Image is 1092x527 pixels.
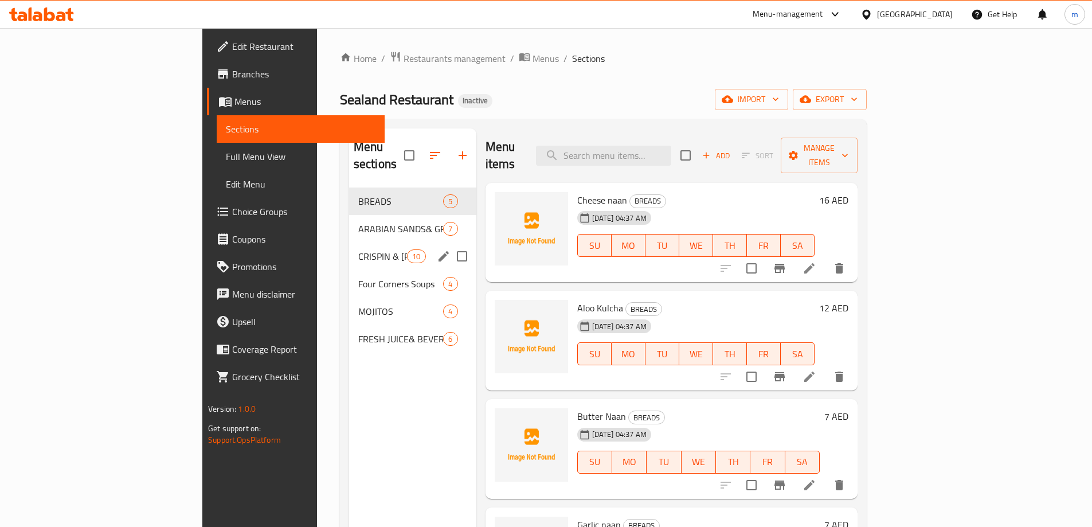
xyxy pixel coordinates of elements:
span: 4 [444,279,457,290]
span: WE [684,237,709,254]
span: [DATE] 04:37 AM [588,429,651,440]
span: FR [755,454,780,470]
button: MO [612,342,645,365]
span: Four Corners Soups [358,277,444,291]
button: MO [612,451,647,474]
button: WE [682,451,716,474]
span: Promotions [232,260,375,274]
h2: Menu items [486,138,522,173]
button: Branch-specific-item [766,255,793,282]
span: WE [684,346,709,362]
div: items [443,222,457,236]
span: export [802,92,858,107]
input: search [536,146,671,166]
span: TU [651,454,676,470]
li: / [563,52,567,65]
span: 4 [444,306,457,317]
div: ARABIAN SANDS& GREENS7 [349,215,476,243]
h6: 12 AED [819,300,848,316]
button: FR [750,451,785,474]
div: Four Corners Soups4 [349,270,476,298]
div: CRISPIN & LUCIAN BITES [358,249,407,263]
span: CRISPIN & [PERSON_NAME] [358,249,407,263]
button: FR [747,234,781,257]
button: TU [647,451,681,474]
a: Menus [207,88,385,115]
button: Add [698,147,734,165]
img: Aloo Kulcha [495,300,568,373]
span: Select section [674,143,698,167]
span: MOJITOS [358,305,444,318]
span: Butter Naan [577,408,626,425]
h6: 16 AED [819,192,848,208]
span: Add item [698,147,734,165]
a: Promotions [207,253,385,280]
span: 10 [408,251,425,262]
span: Select all sections [397,143,421,167]
img: Cheese naan [495,192,568,266]
span: Edit Restaurant [232,40,375,53]
div: items [443,332,457,346]
div: BREADS [629,194,666,208]
span: BREADS [629,411,664,424]
span: BREADS [626,303,662,316]
span: Branches [232,67,375,81]
button: MO [612,234,645,257]
button: SU [577,342,612,365]
span: Select to update [739,365,764,389]
nav: Menu sections [349,183,476,357]
a: Menu disclaimer [207,280,385,308]
span: TH [718,346,742,362]
span: Upsell [232,315,375,329]
span: MO [617,454,642,470]
a: Edit menu item [803,261,816,275]
button: delete [825,363,853,391]
span: TH [718,237,742,254]
span: m [1071,8,1078,21]
button: Branch-specific-item [766,471,793,499]
span: FR [752,346,776,362]
div: items [443,194,457,208]
span: SA [785,346,810,362]
a: Coupons [207,225,385,253]
a: Sections [217,115,385,143]
span: WE [686,454,711,470]
a: Grocery Checklist [207,363,385,391]
span: SA [785,237,810,254]
span: Version: [208,401,236,416]
div: items [443,277,457,291]
button: SA [781,342,815,365]
a: Restaurants management [390,51,506,66]
a: Edit menu item [803,370,816,384]
button: SA [781,234,815,257]
button: TU [645,234,679,257]
a: Coverage Report [207,335,385,363]
span: Choice Groups [232,205,375,218]
button: WE [679,342,713,365]
button: FR [747,342,781,365]
span: Aloo Kulcha [577,299,623,317]
div: BREADS [628,411,665,424]
span: MO [616,237,641,254]
span: Restaurants management [404,52,506,65]
span: SU [582,237,607,254]
span: Full Menu View [226,150,375,163]
span: 7 [444,224,457,235]
a: Edit Restaurant [207,33,385,60]
button: SU [577,451,612,474]
a: Branches [207,60,385,88]
div: [GEOGRAPHIC_DATA] [877,8,953,21]
a: Edit Menu [217,170,385,198]
span: Grocery Checklist [232,370,375,384]
button: Manage items [781,138,858,173]
button: delete [825,255,853,282]
span: Sections [226,122,375,136]
button: delete [825,471,853,499]
div: items [443,305,457,318]
span: FRESH JUICE& BEVERAGES [358,332,444,346]
span: Inactive [458,96,492,106]
span: MO [616,346,641,362]
span: BREADS [630,194,666,208]
img: Butter Naan [495,408,568,482]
